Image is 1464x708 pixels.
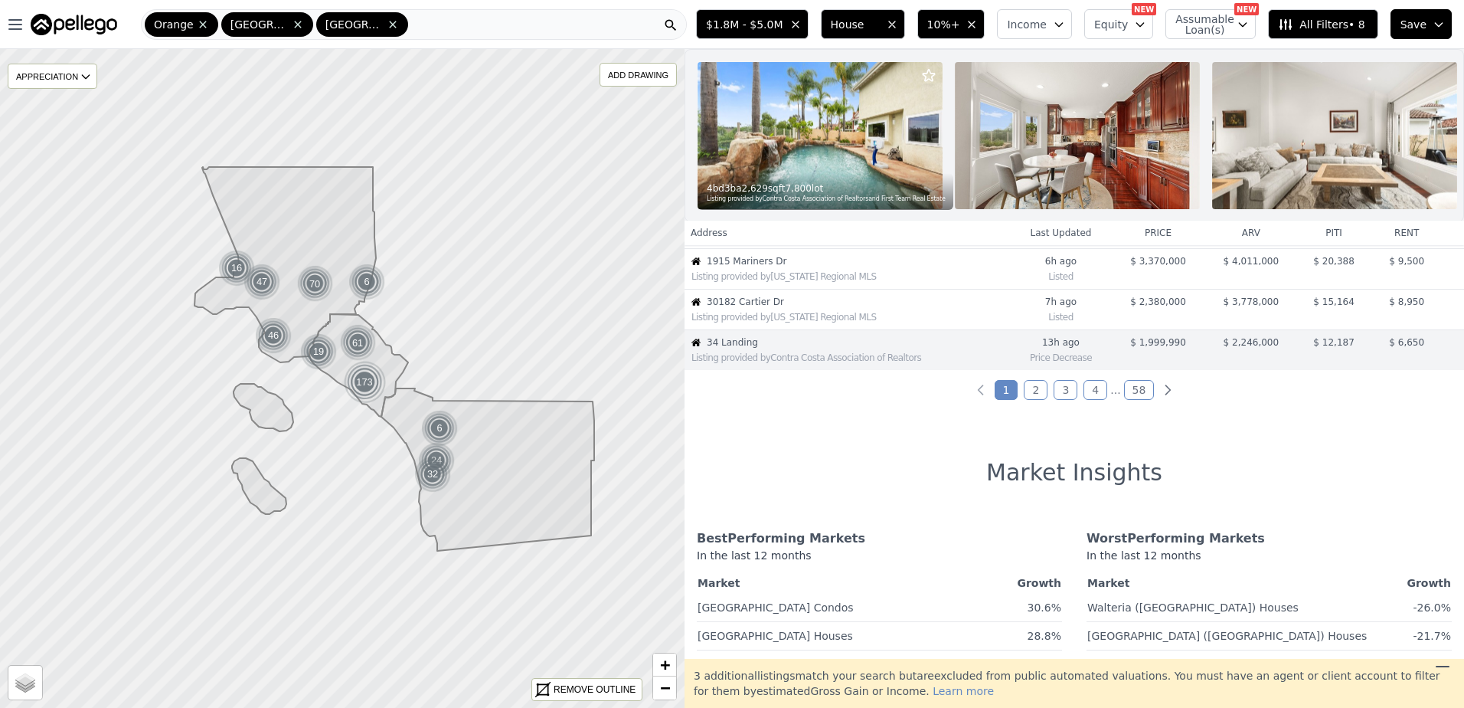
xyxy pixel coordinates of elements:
time: 2025-09-15 14:57 [1016,255,1106,267]
span: 28.8% [1028,630,1061,642]
th: piti [1298,221,1371,245]
span: Equity [1094,17,1128,32]
button: 10%+ [917,9,985,39]
span: 27.9% [1028,658,1061,670]
span: $ 12,187 [1313,337,1354,348]
img: g1.png [418,442,456,479]
img: g1.png [348,264,386,300]
span: 30182 Cartier Dr [707,296,1009,308]
a: [GEOGRAPHIC_DATA] ([GEOGRAPHIC_DATA]) Houses [1087,624,1367,644]
div: 19 [300,333,337,370]
span: Assumable Loan(s) [1175,14,1224,35]
span: $1.8M - $5.0M [706,17,783,32]
div: 3 additional listing s match your search but are excluded from public automated valuations. You m... [685,659,1464,708]
button: House [821,9,905,39]
time: 2025-09-15 14:26 [1016,296,1106,308]
div: 16 [218,250,255,287]
div: Listing provided by [US_STATE] Regional MLS [691,270,1009,283]
img: g1.png [255,317,292,354]
button: All Filters• 8 [1268,9,1377,39]
a: Page 1 is your current page [995,380,1018,400]
span: + [660,655,670,674]
a: Property Photo 14bd3ba2,629sqft7,800lotListing provided byContra Costa Association of Realtorsand... [685,49,1464,222]
img: Pellego [31,14,117,35]
div: 24 [418,442,455,479]
a: Layers [8,666,42,700]
span: -26.0% [1413,601,1451,614]
img: g1.png [243,264,281,300]
span: $ 15,164 [1313,297,1354,307]
div: 4 bd 3 ba sqft lot [707,182,946,195]
span: − [660,678,670,697]
th: Last Updated [1010,221,1112,245]
img: g1.png [421,410,459,447]
a: Page 3 [1054,380,1077,400]
h1: Market Insights [986,459,1162,487]
span: $ 4,011,000 [1224,256,1279,267]
img: House [691,338,701,347]
a: [GEOGRAPHIC_DATA] Houses [698,624,853,644]
a: La Presa Houses [1087,652,1175,672]
span: $ 2,380,000 [1130,297,1186,307]
div: 46 [255,317,292,354]
span: $ 3,370,000 [1130,256,1186,267]
span: Income [1007,17,1047,32]
a: [GEOGRAPHIC_DATA] Condos [698,595,854,615]
div: 173 [343,360,387,404]
div: APPRECIATION [8,64,97,89]
img: Property Photo 3 [1212,62,1457,209]
a: Page 2 [1024,380,1047,400]
span: Learn more [933,685,994,697]
span: $ 9,500 [1389,256,1424,267]
a: Jump forward [1110,384,1120,396]
div: ADD DRAWING [600,64,676,86]
span: All Filters • 8 [1278,17,1364,32]
img: g2.png [338,323,378,362]
span: $ 2,246,000 [1224,337,1279,348]
span: $ 3,778,000 [1224,297,1279,307]
th: rent [1371,221,1443,245]
div: In the last 12 months [1087,548,1452,572]
span: 1915 Mariners Dr [707,255,1009,267]
div: REMOVE OUTLINE [554,683,636,697]
div: Worst Performing Markets [1087,529,1452,548]
a: Previous page [973,382,989,398]
th: Address [685,221,1010,245]
div: 6 [348,264,385,300]
div: 32 [414,456,451,493]
button: Assumable Loan(s) [1165,9,1256,39]
time: 2025-09-15 08:35 [1016,336,1106,349]
img: g4.png [343,360,387,404]
button: Equity [1084,9,1153,39]
div: 47 [243,264,280,300]
div: Listing provided by [US_STATE] Regional MLS [691,311,1009,323]
th: Growth [1011,572,1062,594]
a: Zoom in [653,654,676,677]
a: Page 58 [1124,380,1155,400]
span: House [831,17,880,32]
img: g1.png [414,456,452,493]
div: Price Decrease [1016,349,1106,364]
a: Walteria ([GEOGRAPHIC_DATA]) Houses [1087,595,1299,615]
div: 70 [296,264,335,303]
span: 7,800 [785,182,811,195]
div: 61 [338,323,377,362]
div: NEW [1132,3,1156,15]
th: Market [1087,572,1401,594]
img: g1.png [300,333,338,370]
img: g1.png [218,250,256,287]
span: 34 Landing [707,336,1009,349]
span: -21.7% [1413,630,1451,642]
div: 6 [421,410,458,447]
span: $ 20,388 [1313,256,1354,267]
div: Listed [1016,267,1106,283]
span: [GEOGRAPHIC_DATA] [325,17,384,32]
a: [GEOGRAPHIC_DATA] ([GEOGRAPHIC_DATA]) Houses [698,652,977,672]
span: -18.7% [1413,658,1451,670]
a: Page 4 [1083,380,1107,400]
a: Zoom out [653,677,676,700]
button: Save [1390,9,1452,39]
div: Best Performing Markets [697,529,1062,548]
ul: Pagination [685,382,1464,398]
span: $ 8,950 [1389,297,1424,307]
